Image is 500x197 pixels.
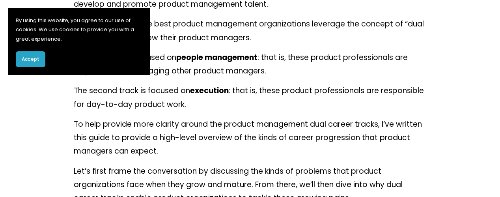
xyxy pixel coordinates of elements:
[16,51,45,67] button: Accept
[74,51,426,78] p: The first track is focused on : that is, these product professionals are responsible for managing...
[22,56,39,63] span: Accept
[16,16,142,43] p: By using this website, you agree to our use of cookies. We use cookies to provide you with a grea...
[74,84,426,111] p: The second track is focused on : that is, these product professionals are responsible for day-to-...
[74,118,426,158] p: To help provide more clarity around the product management dual career tracks, I’ve written this ...
[190,85,229,96] strong: execution
[176,52,257,63] strong: people management
[8,8,150,75] section: Cookie banner
[74,17,426,45] p: In my experience, the best product management organizations leverage the concept of “dual career ...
